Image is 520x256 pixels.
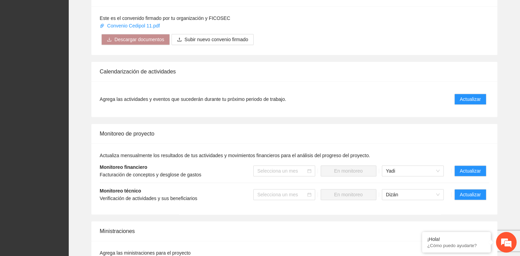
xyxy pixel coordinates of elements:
span: upload [177,37,182,43]
div: Chatee con nosotros ahora [36,35,115,44]
span: Actualizar [460,167,481,175]
span: uploadSubir nuevo convenio firmado [172,37,254,42]
span: Actualizar [460,191,481,198]
span: paper-clip [100,23,104,28]
strong: Monitoreo financiero [100,164,147,170]
span: calendar [307,169,311,173]
div: Minimizar ventana de chat en vivo [113,3,129,20]
span: calendar [307,193,311,197]
a: Convenio Cedipol 11.pdf [100,23,161,28]
p: ¿Cómo puedo ayudarte? [427,243,486,248]
span: Estamos en línea. [40,86,95,156]
span: Facturación de conceptos y desglose de gastos [100,172,201,177]
textarea: Escriba su mensaje y pulse “Intro” [3,177,131,201]
div: ¡Hola! [427,236,486,242]
div: Calendarización de actividades [100,62,489,81]
button: Actualizar [454,94,486,105]
span: Actualiza mensualmente los resultados de tus actividades y movimientos financieros para el anális... [100,153,370,158]
span: Dizán [386,189,440,200]
span: Yadi [386,166,440,176]
strong: Monitoreo técnico [100,188,141,194]
button: Actualizar [454,165,486,176]
button: uploadSubir nuevo convenio firmado [172,34,254,45]
span: Este es el convenido firmado por tu organización y FICOSEC [100,15,230,21]
span: Agrega las ministraciones para el proyecto [100,250,191,256]
div: Monitoreo de proyecto [100,124,489,143]
span: Agrega las actividades y eventos que sucederán durante tu próximo periodo de trabajo. [100,95,286,103]
button: downloadDescargar documentos [101,34,170,45]
span: Actualizar [460,95,481,103]
button: Actualizar [454,189,486,200]
div: Ministraciones [100,221,489,241]
span: download [107,37,112,43]
span: Verificación de actividades y sus beneficiarios [100,196,197,201]
span: Subir nuevo convenio firmado [185,36,248,43]
span: Descargar documentos [114,36,164,43]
